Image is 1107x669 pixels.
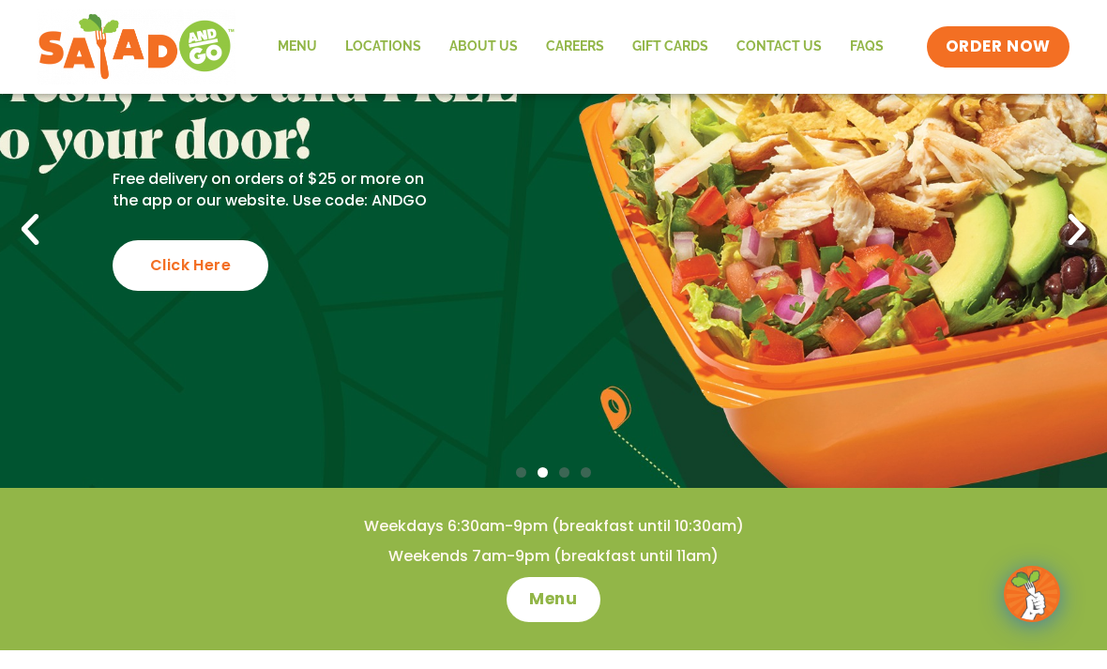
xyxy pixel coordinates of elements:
a: Menu [507,577,599,622]
div: Previous slide [9,209,51,251]
a: GIFT CARDS [618,25,722,68]
a: Locations [331,25,435,68]
a: Careers [532,25,618,68]
span: Go to slide 3 [559,467,569,478]
span: Go to slide 1 [516,467,526,478]
p: Free delivery on orders of $25 or more on the app or our website. Use code: ANDGO [113,169,441,211]
a: ORDER NOW [927,26,1069,68]
nav: Menu [264,25,898,68]
span: Go to slide 4 [581,467,591,478]
span: Go to slide 2 [538,467,548,478]
a: Contact Us [722,25,836,68]
span: Menu [529,588,577,611]
img: new-SAG-logo-768×292 [38,9,235,84]
h4: Weekdays 6:30am-9pm (breakfast until 10:30am) [38,516,1069,537]
a: FAQs [836,25,898,68]
a: About Us [435,25,532,68]
img: wpChatIcon [1006,568,1058,620]
div: Next slide [1056,209,1098,251]
div: Click Here [113,240,268,291]
h4: Weekends 7am-9pm (breakfast until 11am) [38,546,1069,567]
a: Menu [264,25,331,68]
span: ORDER NOW [946,36,1051,58]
